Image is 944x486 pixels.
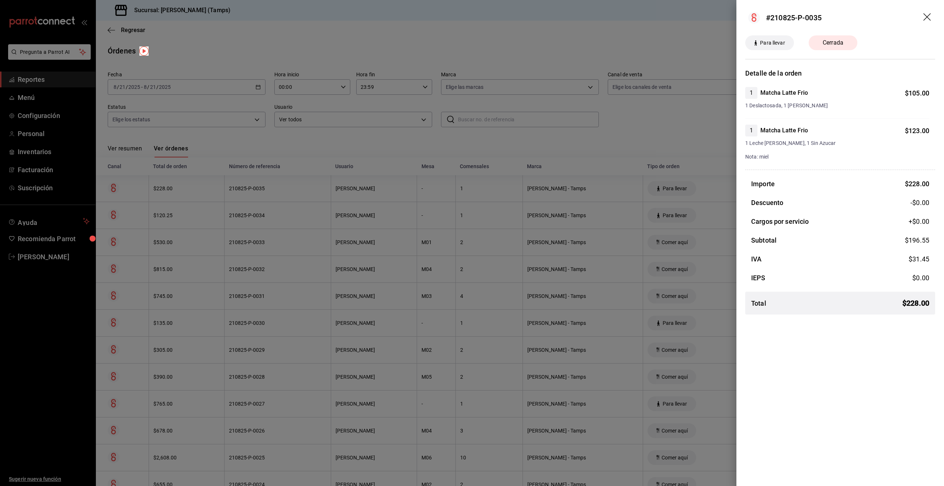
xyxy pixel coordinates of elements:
span: $ 123.00 [905,127,929,135]
span: $ 31.45 [909,255,929,263]
h3: IVA [751,254,761,264]
span: -$0.00 [910,198,929,208]
span: $ 228.00 [902,298,929,309]
h3: Detalle de la orden [745,68,935,78]
span: 1 Leche [PERSON_NAME], 1 Sin Azucar [745,139,929,147]
span: $ 228.00 [905,180,929,188]
img: Tooltip marker [139,46,149,56]
h3: Cargos por servicio [751,216,809,226]
h3: Total [751,298,766,308]
span: Para llevar [757,39,788,47]
span: $ 105.00 [905,89,929,97]
h4: Matcha Latte Frio [760,126,808,135]
div: #210825-P-0035 [766,12,822,23]
span: $ 196.55 [905,236,929,244]
h3: IEPS [751,273,766,283]
span: 1 [745,126,757,135]
span: Nota: miel [745,154,768,160]
span: 1 [745,88,757,97]
span: $ 0.00 [912,274,929,282]
h3: Importe [751,179,775,189]
span: Cerrada [818,38,848,47]
span: 1 Deslactosada, 1 [PERSON_NAME] [745,102,929,110]
h3: Descuento [751,198,783,208]
h4: Matcha Latte Frio [760,88,808,97]
button: drag [923,13,932,22]
span: +$ 0.00 [909,216,929,226]
h3: Subtotal [751,235,777,245]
